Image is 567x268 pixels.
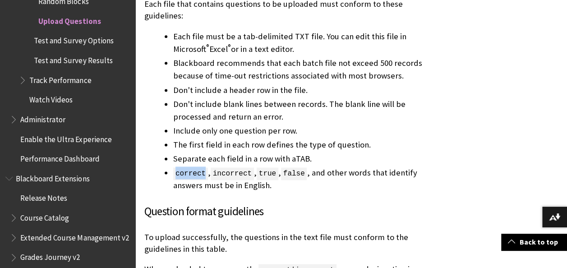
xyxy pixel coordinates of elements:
span: Grades Journey v2 [20,250,80,262]
span: false [281,167,307,180]
li: Each file must be a tab-delimited TXT file. You can edit this file in Microsoft Excel or in a tex... [173,30,424,55]
span: true [257,167,278,180]
li: , , , , and other words that identify answers must be in English. [173,166,424,192]
a: Back to top [501,234,567,250]
span: Test and Survey Options [34,33,113,46]
li: Don't include a header row in the file. [173,84,424,97]
span: Course Catalog [20,210,69,222]
sup: ® [206,42,209,51]
li: The first field in each row defines the type of question. [173,139,424,151]
span: incorrect [211,167,254,180]
span: Enable the Ultra Experience [20,132,111,144]
span: Watch Videos [29,92,73,104]
p: To upload successfully, the questions in the text file must conform to the guidelines in this table. [144,231,424,255]
li: Include only one question per row. [173,125,424,137]
li: Don't include blank lines between records. The blank line will be processed and return an error. [173,98,424,123]
span: TAB [296,153,310,164]
span: Extended Course Management v2 [20,230,129,242]
sup: ® [228,42,231,51]
span: Performance Dashboard [20,151,99,163]
span: Test and Survey Results [34,53,112,65]
span: Administrator [20,112,65,124]
span: Blackboard Extensions [16,171,89,183]
h3: Question format guidelines [144,203,424,220]
span: Track Performance [29,73,91,85]
li: Blackboard recommends that each batch file not exceed 500 records because of time-out restriction... [173,57,424,82]
span: correct [173,167,208,180]
span: Upload Questions [38,14,101,26]
span: Release Notes [20,191,67,203]
li: Separate each field in a row with a . [173,152,424,165]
